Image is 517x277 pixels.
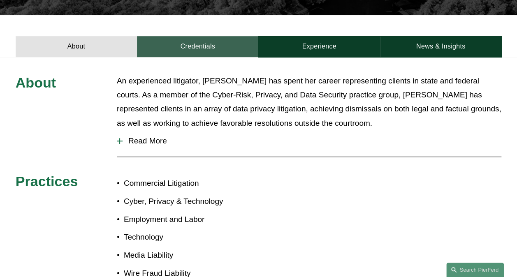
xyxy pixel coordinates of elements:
[16,75,56,90] span: About
[258,36,380,57] a: Experience
[124,176,259,190] p: Commercial Litigation
[380,36,501,57] a: News & Insights
[124,248,259,262] p: Media Liability
[446,263,504,277] a: Search this site
[123,136,501,145] span: Read More
[16,173,78,189] span: Practices
[137,36,258,57] a: Credentials
[16,36,137,57] a: About
[117,130,501,152] button: Read More
[117,74,501,130] p: An experienced litigator, [PERSON_NAME] has spent her career representing clients in state and fe...
[124,194,259,208] p: Cyber, Privacy & Technology
[124,230,259,244] p: Technology
[124,212,259,226] p: Employment and Labor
